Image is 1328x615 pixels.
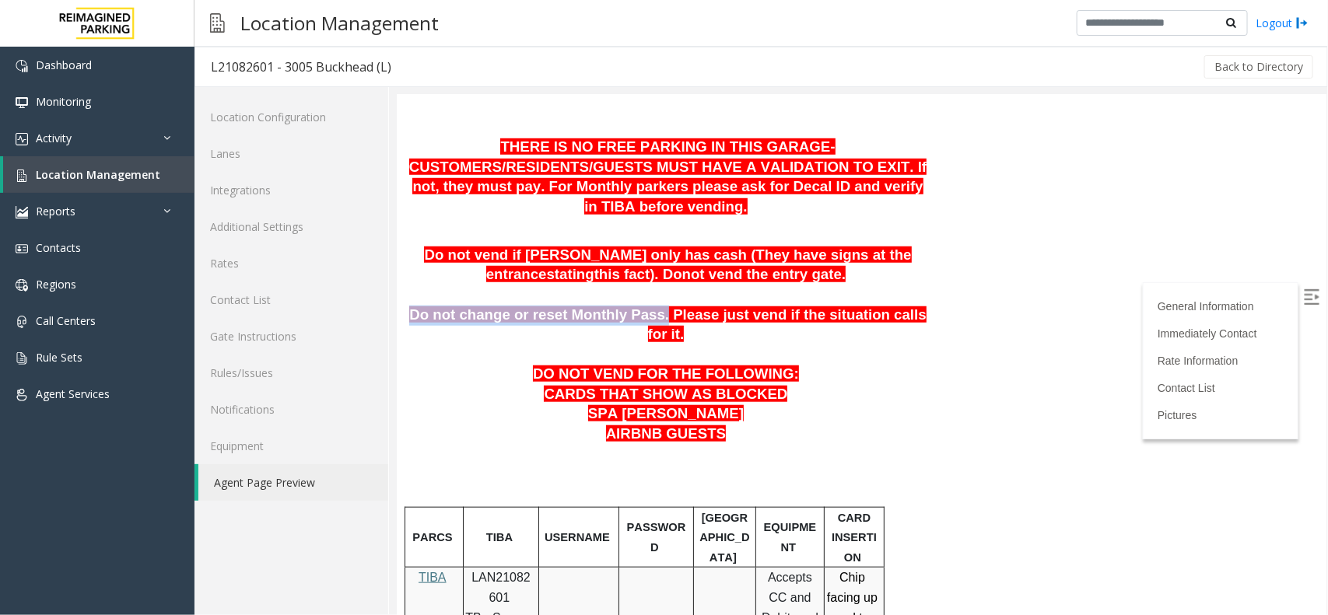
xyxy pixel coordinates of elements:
span: CARD INSERTION [435,417,480,469]
img: 'icon' [16,352,28,365]
span: Location Management [36,167,160,182]
img: Open/Close Sidebar Menu [907,194,923,210]
span: stating [150,171,198,187]
a: Rate Information [761,260,842,272]
span: Accepts CC and Debit card ONLY [365,476,422,549]
span: [GEOGRAPHIC_DATA] [303,417,352,469]
a: Location Configuration [194,99,388,135]
span: Agent Services [36,386,110,401]
span: PARCS [16,436,55,449]
img: 'icon' [16,389,28,401]
a: Agent Page Preview [198,464,388,501]
span: Chip facing up and to the right [430,476,481,549]
img: 'icon' [16,206,28,218]
span: AIRBNB GUESTS [209,330,329,347]
a: Equipment [194,428,388,464]
span: Rule Sets [36,350,82,365]
span: EQUIPMENT [367,426,420,459]
a: Rules/Issues [194,355,388,391]
button: Back to Directory [1204,55,1313,79]
img: 'icon' [16,169,28,182]
span: THERE IS NO FREE PARKING IN THIS GARAGE- CUSTOMERS/RESIDENTS/GUESTS MUST HAVE A VALIDATION TO EXI... [12,44,530,120]
span: Call Centers [36,313,96,328]
span: Contacts [36,240,81,255]
a: Pictures [761,314,801,327]
span: Regions [36,277,76,292]
img: 'icon' [16,316,28,328]
span: not vend the entry gate. [286,171,449,187]
span: Monitoring [36,94,91,109]
a: Logout [1256,15,1309,31]
a: Location Management [3,156,194,193]
span: TIBA [89,436,116,449]
a: Contact List [761,287,818,299]
span: Dashboard [36,58,92,72]
img: 'icon' [16,96,28,109]
img: 'icon' [16,243,28,255]
span: Reports [36,204,75,218]
a: Notifications [194,391,388,428]
span: TB - Server [68,516,132,529]
img: pageIcon [210,4,225,42]
img: 'icon' [16,60,28,72]
span: this fact). Do [198,171,286,187]
span: Do not vend if [PERSON_NAME] only has cash (They have signs at the entrance [27,152,514,188]
a: Rates [194,245,388,281]
img: logout [1296,15,1309,31]
span: Do not change or reset Monthly Pass. Please just vend if the situation calls for it. [12,211,530,248]
div: L21082601 - 3005 Buckhead (L) [211,57,391,77]
span: USERNAME [148,436,213,449]
span: CARDS THAT SHOW AS BLOCKED [147,291,391,307]
a: Contact List [194,281,388,318]
span: SPA [PERSON_NAME] [191,310,347,327]
a: Lanes [194,135,388,172]
span: Activity [36,131,72,145]
h3: Location Management [233,4,447,42]
a: Integrations [194,172,388,208]
a: Immediately Contact [761,232,860,245]
img: 'icon' [16,133,28,145]
a: Gate Instructions [194,318,388,355]
span: PASSWORD [230,426,289,459]
a: General Information [761,205,857,218]
span: DO NOT VEND FOR THE FOLLOWING: [136,271,402,287]
img: 'icon' [16,279,28,292]
a: Additional Settings [194,208,388,245]
span: LAN21082601 [75,476,134,509]
a: TIBA [22,476,50,489]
